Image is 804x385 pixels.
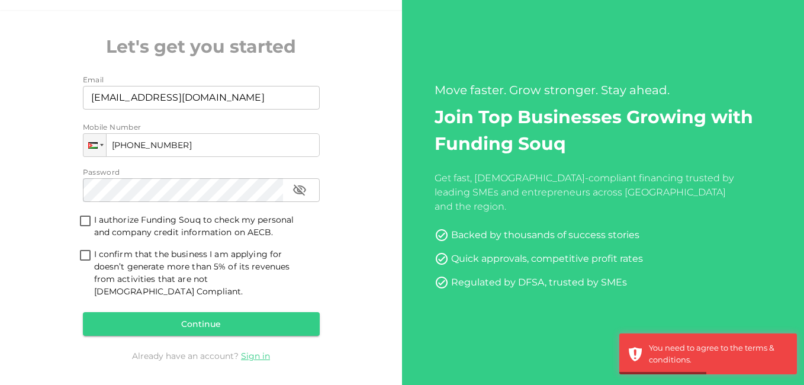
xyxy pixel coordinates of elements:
[83,133,320,157] input: 1 (702) 123-4567
[435,171,738,214] div: Get fast, [DEMOGRAPHIC_DATA]-compliant financing trusted by leading SMEs and entrepreneurs across...
[451,275,627,290] div: Regulated by DFSA, trusted by SMEs
[83,168,120,177] span: Password
[76,214,94,230] span: termsConditionsForInvestmentsAccepted
[94,214,294,238] span: I authorize Funding Souq to check my personal and company credit information on AECB.
[83,312,320,336] button: Continue
[451,252,643,266] div: Quick approvals, competitive profit rates
[83,75,104,84] span: Email
[83,134,106,156] div: Jordan: + 962
[83,33,320,60] h2: Let's get you started
[435,81,772,99] div: Move faster. Grow stronger. Stay ahead.
[649,342,788,365] div: You need to agree to the terms & conditions.
[83,178,283,202] input: password
[83,86,307,110] input: email
[451,228,639,242] div: Backed by thousands of success stories
[94,248,310,298] span: I confirm that the business I am applying for doesn’t generate more than 5% of its revenues from ...
[83,350,320,362] div: Already have an account?
[241,351,270,361] a: Sign in
[83,121,141,133] span: Mobile Number
[76,248,94,264] span: shariahTandCAccepted
[435,104,772,157] h2: Join Top Businesses Growing with Funding Souq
